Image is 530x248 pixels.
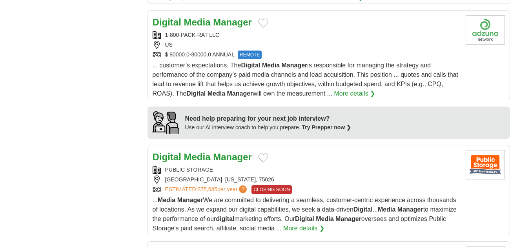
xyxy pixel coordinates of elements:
[213,17,252,27] strong: Manager
[378,206,395,213] strong: Media
[158,197,175,203] strong: Media
[184,152,211,162] strong: Media
[283,224,324,233] a: More details ❯
[153,31,459,39] div: 1-800-PACK-RAT LLC
[353,206,373,213] strong: Digital
[153,41,459,49] div: US
[216,215,234,222] strong: digital
[302,124,352,130] a: Try Prepper now ❯
[177,197,203,203] strong: Manager
[153,152,181,162] strong: Digital
[153,197,457,232] span: ... We are committed to delivering a seamless, customer-centric experience across thousands of lo...
[239,185,247,193] span: ?
[397,206,423,213] strong: Manager
[184,17,211,27] strong: Media
[185,114,352,123] div: Need help preparing for your next job interview?
[295,215,314,222] strong: Digital
[186,90,206,97] strong: Digital
[153,152,252,162] a: Digital Media Manager
[238,51,262,59] span: REMOTE
[262,62,280,69] strong: Media
[153,51,459,59] div: $ 90000.0-80000.0 ANNUAL
[316,215,333,222] strong: Media
[334,89,375,98] a: More details ❯
[153,17,181,27] strong: Digital
[282,62,308,69] strong: Manager
[165,167,213,173] a: PUBLIC STORAGE
[153,62,458,97] span: ... customer’s expectations. The is responsible for managing the strategy and performance of the ...
[153,17,252,27] a: Digital Media Manager
[466,150,505,179] img: Public Storage logo
[213,152,252,162] strong: Manager
[208,90,225,97] strong: Media
[227,90,253,97] strong: Manager
[335,215,361,222] strong: Manager
[197,186,217,192] span: $75,685
[153,176,459,184] div: [GEOGRAPHIC_DATA], [US_STATE], 75026
[165,185,249,194] a: ESTIMATED:$75,685per year?
[185,123,352,132] div: Use our AI interview coach to help you prepare.
[258,18,268,28] button: Add to favorite jobs
[466,15,505,45] img: Company logo
[258,153,268,163] button: Add to favorite jobs
[241,62,260,69] strong: Digital
[251,185,292,194] span: CLOSING SOON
